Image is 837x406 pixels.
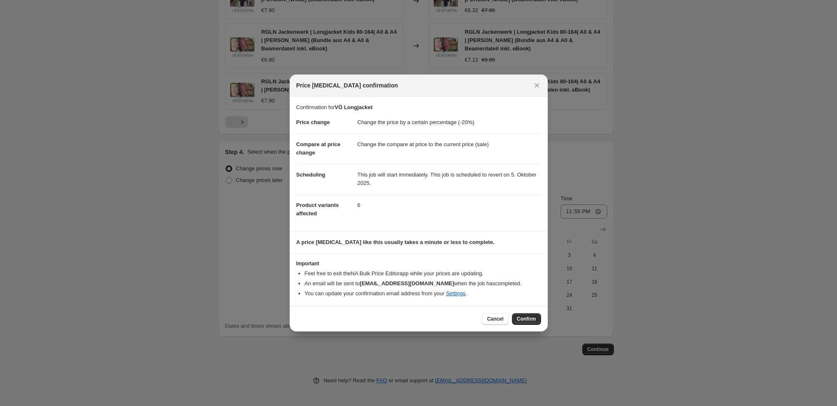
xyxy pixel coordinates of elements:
button: Close [531,80,543,91]
li: An email will be sent to when the job has completed . [305,279,541,288]
button: Confirm [512,313,541,325]
b: VÖ Longjacket [335,104,373,110]
span: Cancel [487,316,503,322]
span: Compare at price change [296,141,340,156]
dd: This job will start immediately. This job is scheduled to revert on 5. Oktober 2025. [358,164,541,194]
button: Cancel [482,313,508,325]
b: A price [MEDICAL_DATA] like this usually takes a minute or less to complete. [296,239,495,245]
a: Settings [446,290,465,296]
p: Confirmation for [296,103,541,112]
span: Confirm [517,316,536,322]
b: [EMAIL_ADDRESS][DOMAIN_NAME] [360,280,454,286]
dd: Change the price by a certain percentage (-20%) [358,112,541,133]
h3: Important [296,260,541,267]
dd: 6 [358,194,541,216]
span: Product variants affected [296,202,339,217]
span: Price change [296,119,330,125]
span: Price [MEDICAL_DATA] confirmation [296,81,398,90]
span: Scheduling [296,172,325,178]
li: Feel free to exit the NA Bulk Price Editor app while your prices are updating. [305,269,541,278]
li: You can update your confirmation email address from your . [305,289,541,298]
dd: Change the compare at price to the current price (sale) [358,133,541,155]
